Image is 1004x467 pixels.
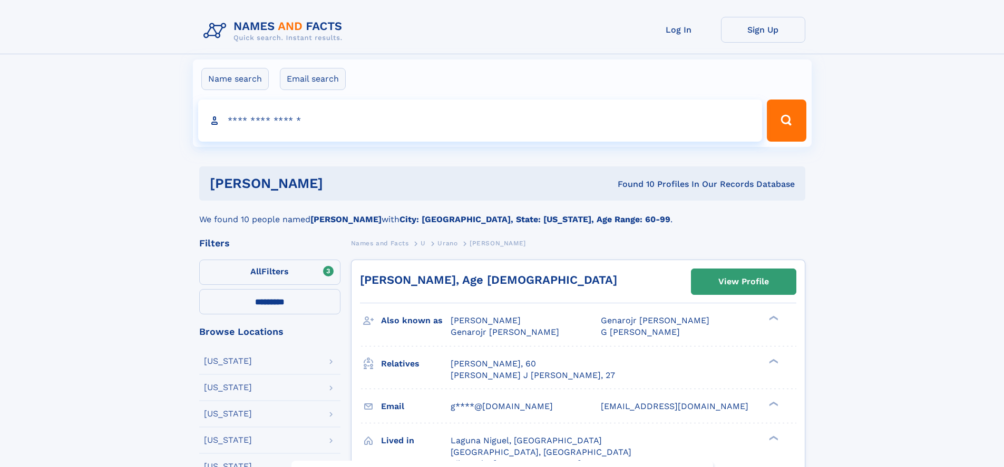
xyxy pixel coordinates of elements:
[201,68,269,90] label: Name search
[766,357,779,364] div: ❯
[421,240,426,247] span: U
[451,315,521,325] span: [PERSON_NAME]
[280,68,346,90] label: Email search
[199,17,351,45] img: Logo Names and Facts
[381,312,451,330] h3: Also known as
[718,270,769,294] div: View Profile
[381,355,451,373] h3: Relatives
[451,358,536,370] a: [PERSON_NAME], 60
[381,432,451,450] h3: Lived in
[601,315,709,325] span: Genarojr [PERSON_NAME]
[437,240,457,247] span: Urano
[421,236,426,250] a: U
[601,401,748,411] span: [EMAIL_ADDRESS][DOMAIN_NAME]
[199,239,340,248] div: Filters
[381,398,451,415] h3: Email
[601,327,680,337] span: G [PERSON_NAME]
[198,100,763,142] input: search input
[766,434,779,441] div: ❯
[204,383,252,392] div: [US_STATE]
[766,315,779,322] div: ❯
[399,214,670,224] b: City: [GEOGRAPHIC_DATA], State: [US_STATE], Age Range: 60-99
[470,178,795,190] div: Found 10 Profiles In Our Records Database
[360,273,617,286] a: [PERSON_NAME], Age [DEMOGRAPHIC_DATA]
[310,214,382,224] b: [PERSON_NAME]
[451,447,631,457] span: [GEOGRAPHIC_DATA], [GEOGRAPHIC_DATA]
[204,410,252,418] div: [US_STATE]
[721,17,805,43] a: Sign Up
[767,100,806,142] button: Search Button
[204,357,252,365] div: [US_STATE]
[470,240,526,247] span: [PERSON_NAME]
[199,201,805,226] div: We found 10 people named with .
[691,269,796,294] a: View Profile
[451,370,615,381] a: [PERSON_NAME] J [PERSON_NAME], 27
[204,436,252,444] div: [US_STATE]
[437,236,457,250] a: Urano
[210,177,471,190] h1: [PERSON_NAME]
[199,260,340,285] label: Filters
[250,266,261,276] span: All
[199,327,340,336] div: Browse Locations
[451,327,559,337] span: Genarojr [PERSON_NAME]
[451,435,602,445] span: Laguna Niguel, [GEOGRAPHIC_DATA]
[766,400,779,407] div: ❯
[637,17,721,43] a: Log In
[351,236,409,250] a: Names and Facts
